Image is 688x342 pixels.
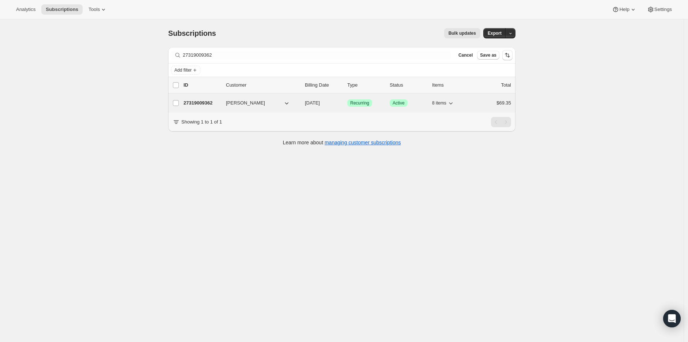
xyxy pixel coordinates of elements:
span: Analytics [16,7,35,12]
span: 8 items [432,100,446,106]
p: Status [390,81,426,89]
p: Customer [226,81,299,89]
span: Bulk updates [449,30,476,36]
button: 8 items [432,98,454,108]
span: [PERSON_NAME] [226,99,265,107]
span: Help [619,7,629,12]
button: Export [483,28,506,38]
div: Items [432,81,469,89]
p: ID [184,81,220,89]
span: Save as [480,52,496,58]
button: Add filter [171,66,200,75]
input: Filter subscribers [183,50,451,60]
button: Save as [477,51,499,60]
div: Open Intercom Messenger [663,310,681,327]
a: managing customer subscriptions [325,140,401,145]
p: 27319009362 [184,99,220,107]
span: Subscriptions [46,7,78,12]
span: Add filter [174,67,192,73]
span: Export [488,30,502,36]
button: Bulk updates [444,28,480,38]
button: Tools [84,4,111,15]
button: Cancel [455,51,476,60]
p: Showing 1 to 1 of 1 [181,118,222,126]
span: Active [393,100,405,106]
nav: Pagination [491,117,511,127]
span: [DATE] [305,100,320,106]
p: Total [501,81,511,89]
span: Subscriptions [168,29,216,37]
p: Learn more about [283,139,401,146]
button: [PERSON_NAME] [222,97,295,109]
span: $69.35 [496,100,511,106]
button: Help [608,4,641,15]
span: Recurring [350,100,369,106]
p: Billing Date [305,81,341,89]
span: Settings [654,7,672,12]
div: Type [347,81,384,89]
button: Sort the results [502,50,513,60]
div: IDCustomerBilling DateTypeStatusItemsTotal [184,81,511,89]
span: Tools [88,7,100,12]
span: Cancel [458,52,473,58]
button: Analytics [12,4,40,15]
button: Settings [643,4,676,15]
button: Subscriptions [41,4,83,15]
div: 27319009362[PERSON_NAME][DATE]SuccessRecurringSuccessActive8 items$69.35 [184,98,511,108]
